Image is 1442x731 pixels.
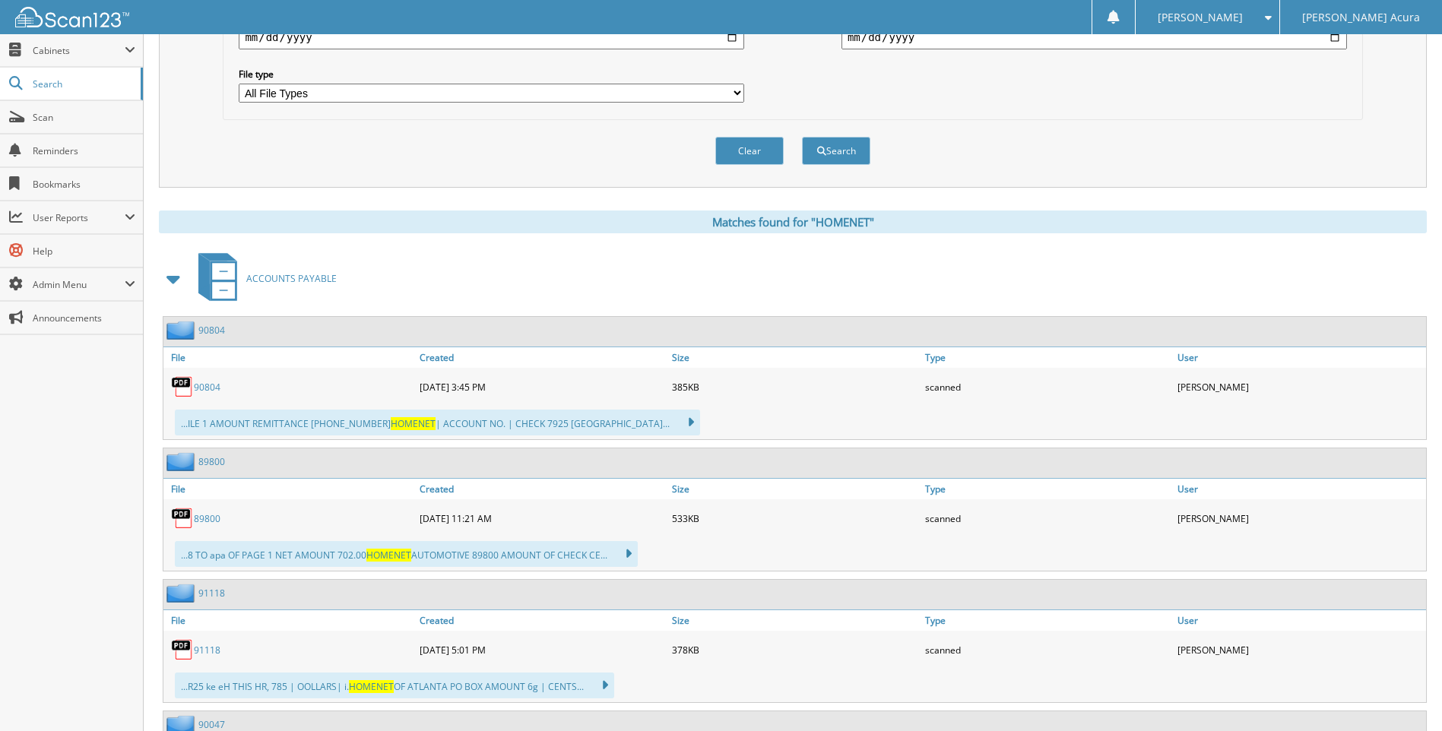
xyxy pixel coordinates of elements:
[171,507,194,530] img: PDF.png
[416,634,668,665] div: [DATE] 5:01 PM
[668,479,921,499] a: Size
[668,372,921,402] div: 385KB
[163,347,416,368] a: File
[921,347,1174,368] a: Type
[668,634,921,665] div: 378KB
[391,417,436,430] span: HOMENET
[171,375,194,398] img: PDF.png
[163,610,416,631] a: File
[668,347,921,368] a: Size
[198,324,225,337] a: 90804
[33,178,135,191] span: Bookmarks
[15,7,129,27] img: scan123-logo-white.svg
[198,587,225,600] a: 91118
[921,634,1174,665] div: scanned
[33,245,135,258] span: Help
[1174,610,1426,631] a: User
[194,644,220,657] a: 91118
[416,503,668,533] div: [DATE] 11:21 AM
[1174,479,1426,499] a: User
[1158,13,1243,22] span: [PERSON_NAME]
[416,347,668,368] a: Created
[33,78,133,90] span: Search
[1174,372,1426,402] div: [PERSON_NAME]
[416,610,668,631] a: Created
[416,479,668,499] a: Created
[166,452,198,471] img: folder2.png
[198,718,225,731] a: 90047
[349,680,394,693] span: HOMENET
[194,512,220,525] a: 89800
[841,25,1347,49] input: end
[33,144,135,157] span: Reminders
[416,372,668,402] div: [DATE] 3:45 PM
[668,610,921,631] a: Size
[175,672,614,698] div: ...R25 ke eH THIS HR, 785 | OOLLARS| i. OF ATLANTA PO BOX AMOUNT 6g | CENTS...
[921,372,1174,402] div: scanned
[33,211,125,224] span: User Reports
[802,137,870,165] button: Search
[921,479,1174,499] a: Type
[33,278,125,291] span: Admin Menu
[239,68,744,81] label: File type
[198,455,225,468] a: 89800
[239,25,744,49] input: start
[163,479,416,499] a: File
[715,137,784,165] button: Clear
[1174,503,1426,533] div: [PERSON_NAME]
[166,584,198,603] img: folder2.png
[159,210,1427,233] div: Matches found for "HOMENET"
[246,272,337,285] span: ACCOUNTS PAYABLE
[1174,634,1426,665] div: [PERSON_NAME]
[33,111,135,124] span: Scan
[921,610,1174,631] a: Type
[366,549,411,562] span: HOMENET
[1302,13,1420,22] span: [PERSON_NAME] Acura
[33,312,135,324] span: Announcements
[171,638,194,661] img: PDF.png
[189,248,337,309] a: ACCOUNTS PAYABLE
[668,503,921,533] div: 533KB
[175,410,700,435] div: ...ILE 1 AMOUNT REMITTANCE [PHONE_NUMBER] | ACCOUNT NO. | CHECK 7925 [GEOGRAPHIC_DATA]...
[1366,658,1442,731] iframe: Chat Widget
[921,503,1174,533] div: scanned
[175,541,638,567] div: ...8 TO apa OF PAGE 1 NET AMOUNT 702.00 AUTOMOTIVE 89800 AMOUNT OF CHECK CE...
[1174,347,1426,368] a: User
[166,321,198,340] img: folder2.png
[194,381,220,394] a: 90804
[33,44,125,57] span: Cabinets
